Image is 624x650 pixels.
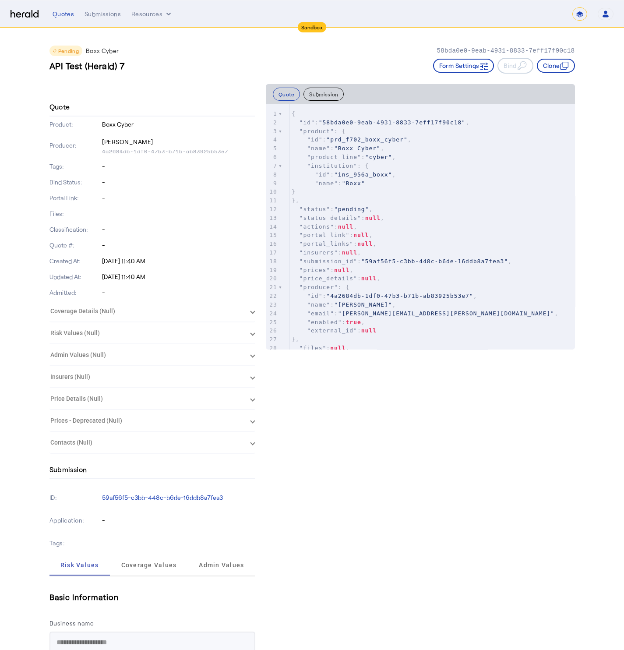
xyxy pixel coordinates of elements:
p: - [102,194,255,202]
div: 20 [266,274,279,283]
span: "pending" [334,206,369,212]
span: "files" [300,345,327,351]
p: Producer: [49,141,101,150]
span: } [292,188,296,195]
p: ID: [49,491,101,504]
span: "status" [300,206,331,212]
span: : , [292,249,361,256]
span: "59af56f5-c3bb-448c-b6de-16ddb8a7fea3" [361,258,508,265]
div: Quotes [53,10,74,18]
p: - [102,516,255,525]
div: 2 [266,118,279,127]
button: Clone [537,59,575,73]
div: 23 [266,300,279,309]
p: Application: [49,514,101,526]
span: "portal_link" [300,232,350,238]
span: "prd_f702_boxx_cyber" [326,136,407,143]
span: : , [292,154,396,160]
p: Bind Status: [49,178,101,187]
span: "actions" [300,223,334,230]
div: 24 [266,309,279,318]
span: "portal_links" [300,240,354,247]
span: Coverage Values [121,562,177,568]
span: null [353,232,369,238]
span: true [346,319,361,325]
p: [PERSON_NAME] [102,136,255,148]
div: 4 [266,135,279,144]
h4: Quote [49,102,70,112]
span: : [292,327,377,334]
span: : { [292,128,346,134]
h5: Basic Information [49,590,255,604]
span: "name" [315,180,338,187]
span: : [292,180,365,187]
p: [DATE] 11:40 AM [102,257,255,265]
span: : , [292,206,373,212]
div: 22 [266,292,279,300]
span: "producer" [300,284,338,290]
span: "4a2684db-1df0-47b3-b71b-ab83925b53e7" [326,293,473,299]
span: : , [292,119,469,126]
p: 4a2684db-1df0-47b3-b71b-ab83925b53e7 [102,148,255,155]
div: 26 [266,326,279,335]
div: 14 [266,223,279,231]
p: Files: [49,209,101,218]
span: "email" [307,310,334,317]
span: Admin Values [199,562,244,568]
span: : , [292,345,350,351]
div: 15 [266,231,279,240]
span: "product" [300,128,334,134]
span: }, [292,197,300,204]
span: "[PERSON_NAME]" [334,301,392,308]
span: : , [292,275,381,282]
span: "name" [307,301,330,308]
button: Resources dropdown menu [131,10,173,18]
span: : , [292,232,373,238]
span: : { [292,284,350,290]
span: "external_id" [307,327,357,334]
button: Bind [497,58,533,74]
label: Business name [49,619,94,627]
span: "id" [300,119,315,126]
div: 21 [266,283,279,292]
div: 18 [266,257,279,266]
span: "institution" [307,162,357,169]
span: : , [292,171,396,178]
span: "name" [307,145,330,152]
span: "submission_id" [300,258,357,265]
span: "insurers" [300,249,338,256]
p: Tags: [49,162,101,171]
div: 9 [266,179,279,188]
p: - [102,225,255,234]
span: "Boxx" [342,180,365,187]
span: : , [292,240,377,247]
span: : , [292,223,357,230]
div: 7 [266,162,279,170]
span: null [342,249,357,256]
span: }, [292,336,300,343]
p: 59af56f5-c3bb-448c-b6de-16ddb8a7fea3 [102,493,255,502]
div: 3 [266,127,279,136]
p: - [102,288,255,297]
span: : , [292,136,412,143]
div: 19 [266,266,279,275]
span: : , [292,310,558,317]
p: - [102,178,255,187]
span: "price_details" [300,275,357,282]
h3: API Test (Herald) 7 [49,60,125,72]
div: 6 [266,153,279,162]
herald-code-block: quote [266,104,575,350]
p: - [102,162,255,171]
span: null [338,223,353,230]
p: - [102,209,255,218]
span: : , [292,301,396,308]
span: : , [292,319,365,325]
span: "id" [315,171,330,178]
div: 28 [266,344,279,353]
p: Admitted: [49,288,101,297]
div: 16 [266,240,279,248]
span: "product_line" [307,154,361,160]
p: Quote #: [49,241,101,250]
span: null [361,327,377,334]
span: "enabled" [307,319,342,325]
